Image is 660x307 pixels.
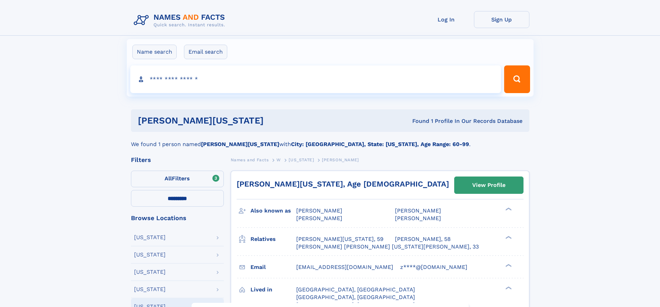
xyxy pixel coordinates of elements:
div: Filters [131,157,224,163]
a: [PERSON_NAME][US_STATE], 59 [296,235,384,243]
span: [PERSON_NAME] [395,215,441,222]
a: [PERSON_NAME] [PERSON_NAME] [US_STATE][PERSON_NAME], 33 [296,243,479,251]
a: [PERSON_NAME], 58 [395,235,451,243]
span: W [276,157,281,162]
h1: [PERSON_NAME][US_STATE] [138,116,338,125]
div: ❯ [504,207,512,211]
div: Found 1 Profile In Our Records Database [338,117,522,125]
b: [PERSON_NAME][US_STATE] [201,141,279,147]
a: View Profile [455,177,523,193]
div: ❯ [504,286,512,290]
b: City: [GEOGRAPHIC_DATA], State: [US_STATE], Age Range: 60-99 [291,141,469,147]
span: [PERSON_NAME] [322,157,359,162]
div: We found 1 person named with . [131,132,529,148]
label: Name search [132,45,177,59]
span: [PERSON_NAME] [296,207,342,214]
h3: Lived in [250,284,296,296]
a: Log In [419,11,474,28]
span: [PERSON_NAME] [395,207,441,214]
span: [GEOGRAPHIC_DATA], [GEOGRAPHIC_DATA] [296,286,415,293]
span: [US_STATE] [289,157,314,162]
label: Email search [184,45,227,59]
div: [US_STATE] [134,269,166,275]
div: [US_STATE] [134,252,166,258]
a: [US_STATE] [289,155,314,164]
span: [EMAIL_ADDRESS][DOMAIN_NAME] [296,264,393,270]
div: ❯ [504,235,512,240]
input: search input [130,65,501,93]
h3: Relatives [250,233,296,245]
a: W [276,155,281,164]
span: [GEOGRAPHIC_DATA], [GEOGRAPHIC_DATA] [296,294,415,300]
img: Logo Names and Facts [131,11,231,30]
div: [US_STATE] [134,287,166,292]
a: Sign Up [474,11,529,28]
button: Search Button [504,65,530,93]
a: [PERSON_NAME][US_STATE], Age [DEMOGRAPHIC_DATA] [237,180,449,188]
div: View Profile [472,177,505,193]
div: ❯ [504,263,512,268]
span: [PERSON_NAME] [296,215,342,222]
span: All [165,175,172,182]
div: [US_STATE] [134,235,166,240]
div: Browse Locations [131,215,224,221]
h3: Also known as [250,205,296,217]
label: Filters [131,171,224,187]
h3: Email [250,261,296,273]
a: Names and Facts [231,155,269,164]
